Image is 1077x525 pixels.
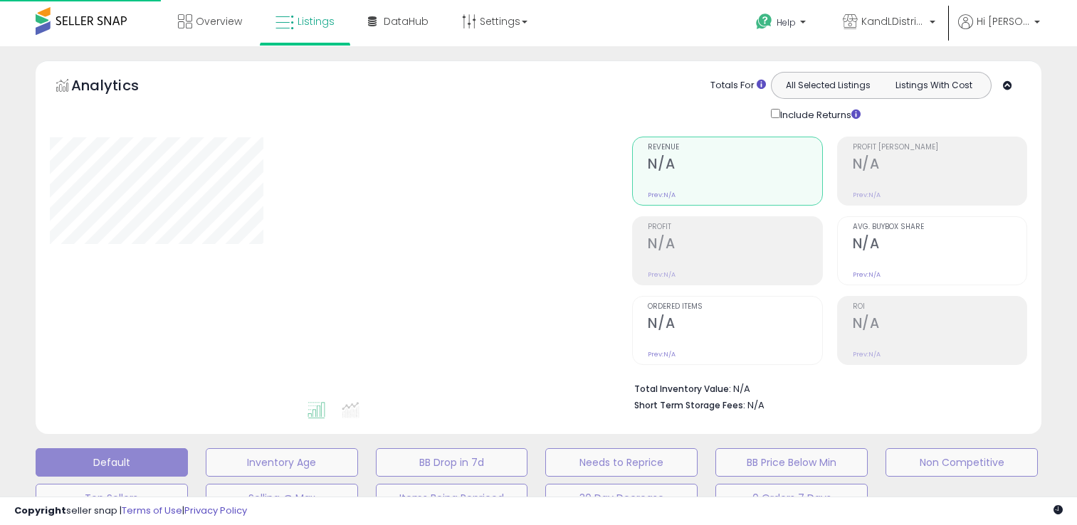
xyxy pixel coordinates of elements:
h5: Analytics [71,75,167,99]
button: Default [36,448,188,477]
span: Revenue [648,144,821,152]
li: N/A [634,379,1016,396]
h2: N/A [853,315,1026,334]
span: DataHub [384,14,429,28]
button: Inventory Age [206,448,358,477]
small: Prev: N/A [648,270,676,279]
span: Ordered Items [648,303,821,311]
button: Listings With Cost [881,76,987,95]
span: N/A [747,398,765,412]
button: 0 Orders 7 Days [715,484,868,512]
span: ROI [853,303,1026,311]
a: Terms of Use [122,504,182,517]
h2: N/A [853,235,1026,255]
small: Prev: N/A [648,350,676,359]
i: Get Help [755,13,773,31]
span: Profit [648,223,821,231]
h2: N/A [648,235,821,255]
button: Selling @ Max [206,484,358,512]
a: Hi [PERSON_NAME] [958,14,1040,46]
small: Prev: N/A [648,191,676,199]
button: BB Price Below Min [715,448,868,477]
button: Needs to Reprice [545,448,698,477]
h2: N/A [648,315,821,334]
div: Include Returns [760,106,878,122]
button: Items Being Repriced [376,484,528,512]
h2: N/A [648,156,821,175]
small: Prev: N/A [853,270,881,279]
div: seller snap | | [14,504,247,518]
b: Short Term Storage Fees: [634,399,745,411]
span: Listings [298,14,335,28]
div: Totals For [710,79,766,92]
span: KandLDistribution LLC [861,14,925,28]
b: Total Inventory Value: [634,383,731,395]
strong: Copyright [14,504,66,517]
button: BB Drop in 7d [376,448,528,477]
span: Avg. Buybox Share [853,223,1026,231]
h2: N/A [853,156,1026,175]
small: Prev: N/A [853,350,881,359]
a: Privacy Policy [184,504,247,517]
button: Top Sellers [36,484,188,512]
small: Prev: N/A [853,191,881,199]
span: Overview [196,14,242,28]
span: Hi [PERSON_NAME] [977,14,1030,28]
button: All Selected Listings [775,76,881,95]
button: Non Competitive [886,448,1038,477]
span: Profit [PERSON_NAME] [853,144,1026,152]
button: 30 Day Decrease [545,484,698,512]
a: Help [745,2,820,46]
span: Help [777,16,796,28]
